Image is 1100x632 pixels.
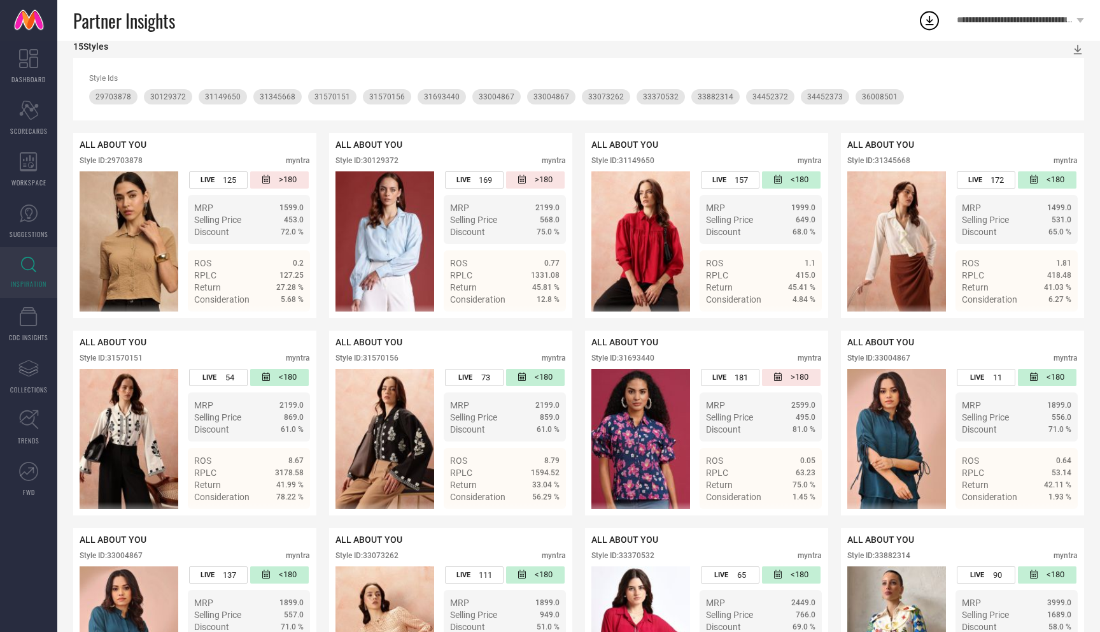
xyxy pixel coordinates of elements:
[540,215,560,224] span: 568.0
[531,468,560,477] span: 1594.52
[591,337,658,347] span: ALL ABOUT YOU
[531,515,560,525] span: Details
[284,215,304,224] span: 453.0
[535,175,553,185] span: >180
[335,156,398,165] div: Style ID: 30129372
[80,171,178,312] img: Style preview image
[335,337,402,347] span: ALL ABOUT YOU
[1052,413,1071,422] span: 556.0
[544,456,560,465] span: 8.79
[11,178,46,187] span: WORKSPACE
[706,598,725,608] span: MRP
[962,492,1017,502] span: Consideration
[80,156,143,165] div: Style ID: 29703878
[80,337,146,347] span: ALL ABOUT YOU
[194,468,216,478] span: RPLC
[862,92,898,101] span: 36008501
[796,413,815,422] span: 495.0
[962,282,989,292] span: Return
[80,354,143,363] div: Style ID: 31570151
[793,480,815,489] span: 75.0 %
[962,294,1017,305] span: Consideration
[450,424,485,434] span: Discount
[993,373,1002,382] span: 11
[712,176,726,184] span: LIVE
[445,171,504,189] div: Number of days the style has been live on the platform
[1048,492,1071,501] span: 1.93 %
[532,480,560,489] span: 33.04 %
[194,400,213,410] span: MRP
[275,468,304,477] span: 3178.58
[284,413,304,422] span: 869.0
[774,317,815,327] a: Details
[706,258,723,268] span: ROS
[701,566,759,584] div: Number of days the style has been live on the platform
[250,369,309,386] div: Number of days since the style was first listed on the platform
[450,412,497,422] span: Selling Price
[450,258,467,268] span: ROS
[962,215,1009,225] span: Selling Price
[281,295,304,304] span: 5.68 %
[793,425,815,434] span: 81.0 %
[1030,317,1071,327] a: Details
[1018,369,1076,386] div: Number of days since the style was first listed on the platform
[962,227,997,237] span: Discount
[279,598,304,607] span: 1899.0
[194,294,250,305] span: Consideration
[706,270,728,280] span: RPLC
[279,175,297,185] span: >180
[991,175,1004,185] span: 172
[798,551,822,560] div: myntra
[847,369,946,509] div: Click to view image
[537,295,560,304] span: 12.8 %
[194,227,229,237] span: Discount
[18,436,39,445] span: TRENDS
[456,176,470,184] span: LIVE
[518,515,560,525] a: Details
[706,203,725,213] span: MRP
[286,551,310,560] div: myntra
[735,175,748,185] span: 157
[10,229,48,239] span: SUGGESTIONS
[1052,468,1071,477] span: 53.14
[544,259,560,268] span: 0.77
[542,551,566,560] div: myntra
[793,492,815,501] span: 1.45 %
[847,551,910,560] div: Style ID: 33882314
[1047,203,1071,212] span: 1499.0
[275,515,304,525] span: Details
[535,598,560,607] span: 1899.0
[194,480,221,490] span: Return
[791,175,808,185] span: <180
[10,385,48,394] span: COLLECTIONS
[962,468,984,478] span: RPLC
[223,175,236,185] span: 125
[279,372,297,383] span: <180
[450,622,485,632] span: Discount
[281,227,304,236] span: 72.0 %
[450,227,485,237] span: Discount
[194,492,250,502] span: Consideration
[706,424,741,434] span: Discount
[80,140,146,150] span: ALL ABOUT YOU
[591,551,654,560] div: Style ID: 33370532
[194,610,241,620] span: Selling Price
[223,570,236,580] span: 137
[796,215,815,224] span: 649.0
[957,171,1015,189] div: Number of days the style has been live on the platform
[706,468,728,478] span: RPLC
[73,41,108,52] div: 15 Styles
[194,424,229,434] span: Discount
[535,372,553,383] span: <180
[194,622,229,632] span: Discount
[279,203,304,212] span: 1599.0
[9,333,48,342] span: CDC INSIGHTS
[918,9,941,32] div: Open download list
[23,487,35,497] span: FWD
[1056,259,1071,268] span: 1.81
[95,92,131,101] span: 29703878
[1052,215,1071,224] span: 531.0
[335,171,434,312] div: Click to view image
[450,203,469,213] span: MRP
[962,456,979,466] span: ROS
